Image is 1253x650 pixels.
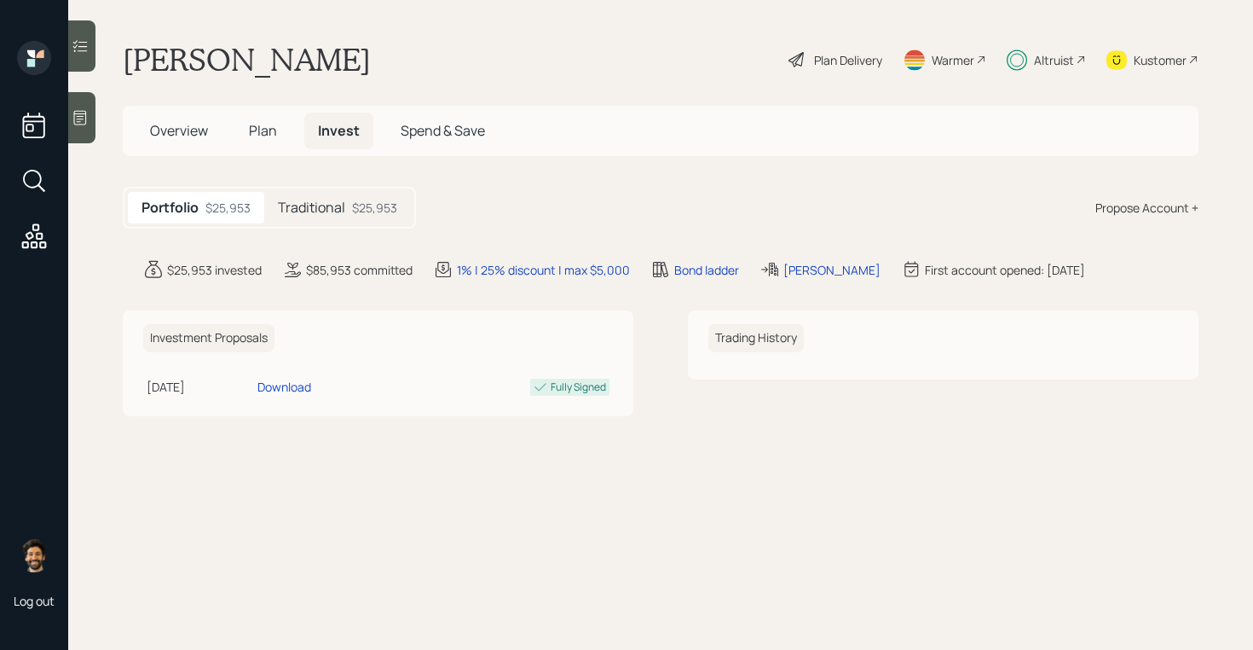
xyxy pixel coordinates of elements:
div: Plan Delivery [814,51,882,69]
div: First account opened: [DATE] [925,261,1085,279]
div: Download [257,378,311,396]
span: Invest [318,121,360,140]
div: Altruist [1034,51,1074,69]
div: $25,953 [352,199,397,217]
div: $25,953 invested [167,261,262,279]
h5: Traditional [278,200,345,216]
div: Kustomer [1134,51,1187,69]
div: [DATE] [147,378,251,396]
div: Fully Signed [551,380,606,395]
div: $25,953 [205,199,251,217]
h1: [PERSON_NAME] [123,41,371,78]
span: Plan [249,121,277,140]
div: [PERSON_NAME] [783,261,881,279]
h6: Investment Proposals [143,324,274,352]
div: 1% | 25% discount | max $5,000 [457,261,630,279]
div: Warmer [932,51,974,69]
div: Propose Account + [1095,199,1198,217]
h6: Trading History [708,324,804,352]
h5: Portfolio [141,200,199,216]
div: Bond ladder [674,261,739,279]
img: eric-schwartz-headshot.png [17,538,51,572]
span: Overview [150,121,208,140]
div: $85,953 committed [306,261,413,279]
span: Spend & Save [401,121,485,140]
div: Log out [14,593,55,609]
